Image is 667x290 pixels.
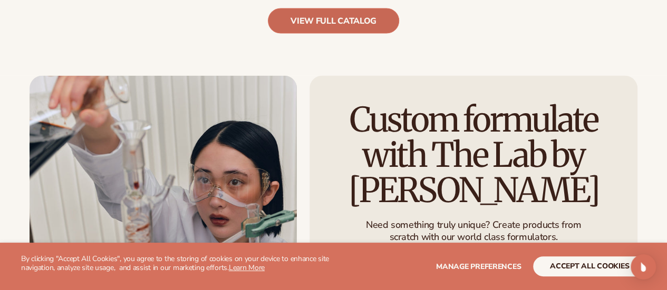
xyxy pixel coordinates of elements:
h2: Custom formulate with The Lab by [PERSON_NAME] [325,102,622,208]
button: Manage preferences [436,256,521,276]
div: Open Intercom Messenger [631,254,656,279]
button: accept all cookies [533,256,646,276]
a: view full catalog [268,8,399,34]
p: Need something truly unique? Create products from [366,219,581,231]
span: Manage preferences [436,262,521,272]
a: Learn More [229,263,265,273]
p: scratch with our world class formulators. [366,231,581,243]
p: By clicking "Accept All Cookies", you agree to the storing of cookies on your device to enhance s... [21,255,334,273]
